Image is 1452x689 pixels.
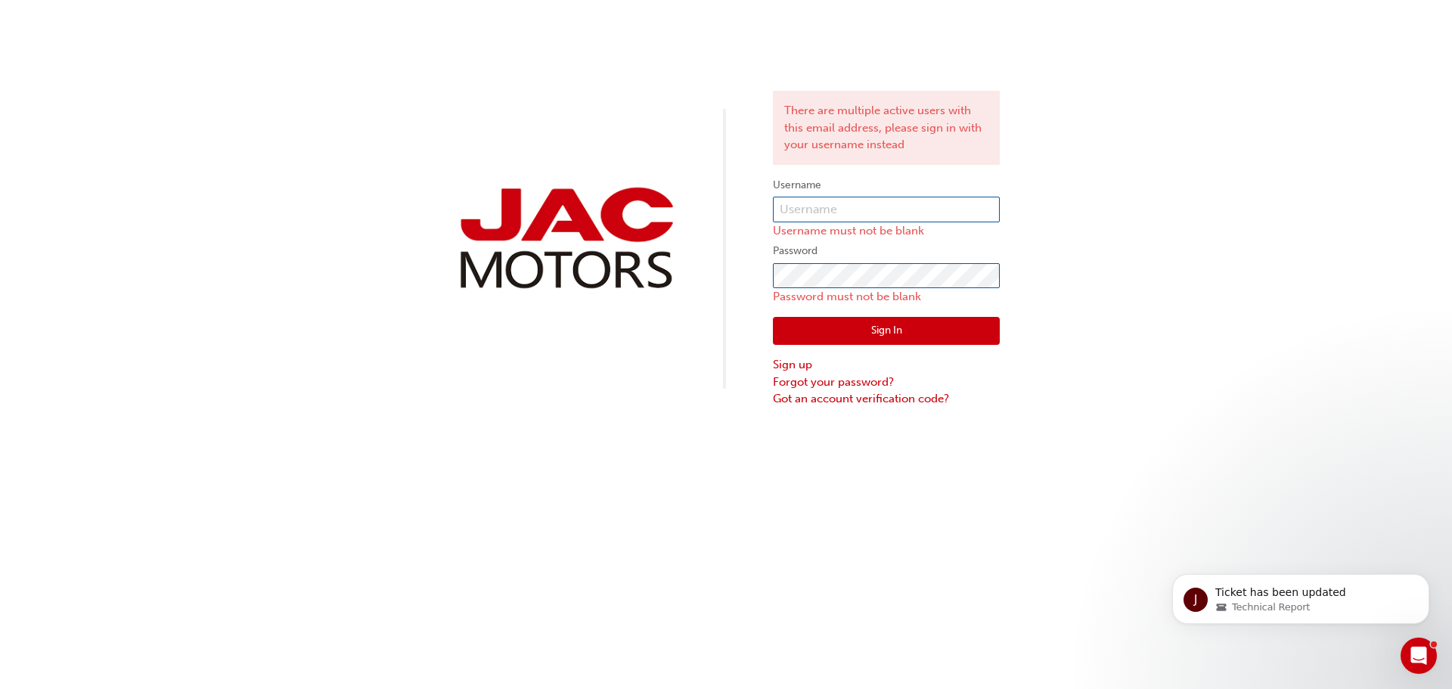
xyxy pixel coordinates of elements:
[773,242,1000,260] label: Password
[773,91,1000,165] div: There are multiple active users with this email address, please sign in with your username instead
[1401,638,1437,674] iframe: Intercom live chat
[452,182,679,294] img: jac-portal
[773,390,1000,408] a: Got an account verification code?
[773,288,1000,306] p: Password must not be blank
[773,317,1000,346] button: Sign In
[773,176,1000,194] label: Username
[1149,542,1452,648] iframe: Intercom notifications message
[773,197,1000,222] input: Username
[773,374,1000,391] a: Forgot your password?
[773,222,1000,240] p: Username must not be blank
[773,356,1000,374] a: Sign up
